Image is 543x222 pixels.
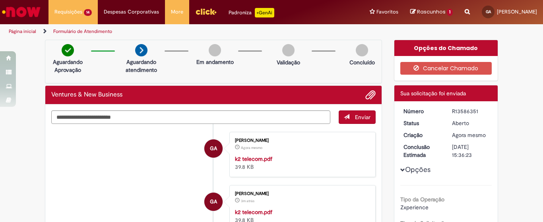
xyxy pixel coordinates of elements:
div: 01/10/2025 14:36:17 [452,131,489,139]
div: Opções do Chamado [394,40,498,56]
span: Requisições [54,8,82,16]
h2: Ventures & New Business Histórico de tíquete [51,91,122,98]
dt: Criação [398,131,446,139]
div: Gabriel Luiz Da Silva De Aguiar [204,193,223,211]
a: k2 telecom.pdf [235,208,272,216]
p: Em andamento [196,58,234,66]
span: Favoritos [376,8,398,16]
button: Enviar [339,110,376,124]
span: More [171,8,183,16]
span: [PERSON_NAME] [497,8,537,15]
img: img-circle-grey.png [356,44,368,56]
div: [PERSON_NAME] [235,138,367,143]
img: check-circle-green.png [62,44,74,56]
span: Agora mesmo [241,145,262,150]
p: Validação [277,58,300,66]
span: Enviar [355,114,370,121]
button: Adicionar anexos [365,90,376,100]
p: Aguardando Aprovação [48,58,87,74]
a: Formulário de Atendimento [53,28,112,35]
img: ServiceNow [1,4,42,20]
button: Cancelar Chamado [400,62,492,75]
div: [PERSON_NAME] [235,191,367,196]
div: 39.8 KB [235,155,367,171]
span: Zxperience [400,204,429,211]
a: Rascunhos [410,8,453,16]
b: Tipo da Operação [400,196,444,203]
img: img-circle-grey.png [282,44,295,56]
a: k2 telecom.pdf [235,155,272,162]
span: GA [210,139,217,158]
p: +GenAi [255,8,274,17]
time: 01/10/2025 14:36:17 [452,131,486,139]
span: Sua solicitação foi enviada [400,90,466,97]
span: GA [210,192,217,211]
a: Página inicial [9,28,36,35]
span: 14 [84,9,92,16]
div: Gabriel Luiz Da Silva De Aguiar [204,139,223,158]
textarea: Digite sua mensagem aqui... [51,110,330,124]
img: img-circle-grey.png [209,44,221,56]
span: 3m atrás [241,199,254,203]
img: arrow-next.png [135,44,147,56]
dt: Número [398,107,446,115]
div: R13586351 [452,107,489,115]
div: [DATE] 15:36:23 [452,143,489,159]
dt: Status [398,119,446,127]
div: Padroniza [229,8,274,17]
ul: Trilhas de página [6,24,356,39]
span: Agora mesmo [452,131,486,139]
span: Despesas Corporativas [104,8,159,16]
p: Concluído [349,58,375,66]
span: Rascunhos [417,8,446,15]
time: 01/10/2025 14:33:10 [241,199,254,203]
time: 01/10/2025 14:36:10 [241,145,262,150]
span: 1 [447,9,453,16]
img: click_logo_yellow_360x200.png [195,6,217,17]
div: Aberto [452,119,489,127]
dt: Conclusão Estimada [398,143,446,159]
p: Aguardando atendimento [122,58,161,74]
span: GA [486,9,491,14]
